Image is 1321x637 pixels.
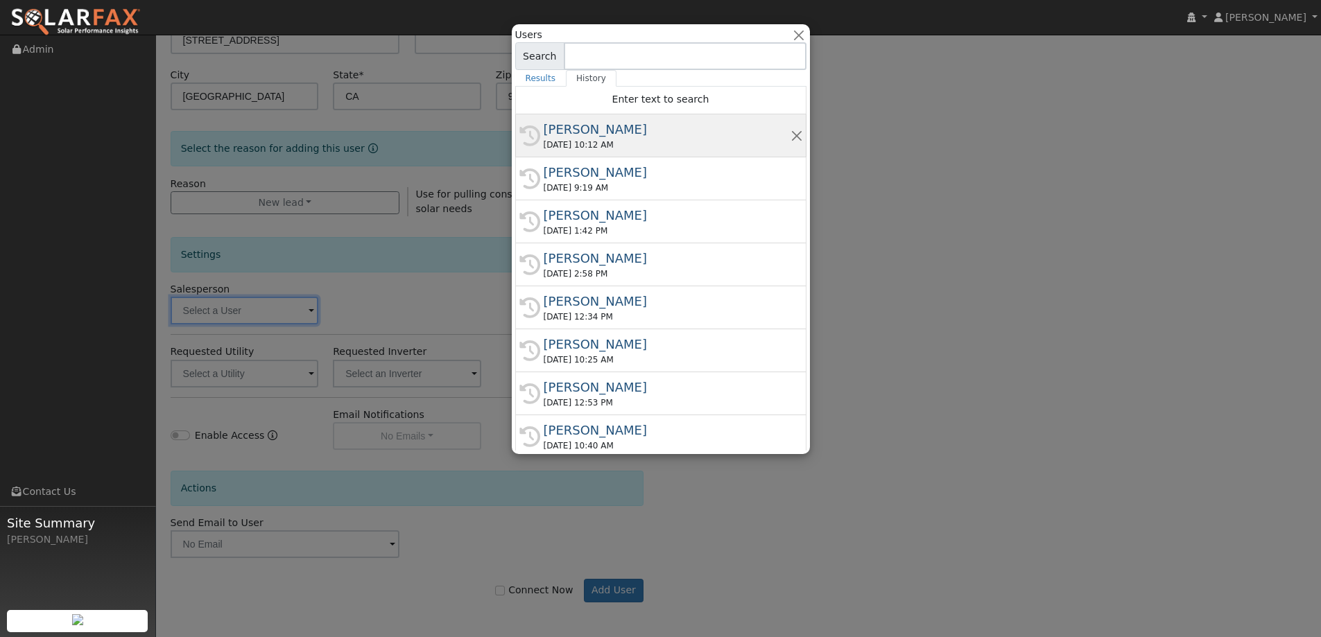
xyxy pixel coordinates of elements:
[519,383,540,404] i: History
[519,125,540,146] i: History
[544,421,791,439] div: [PERSON_NAME]
[544,378,791,396] div: [PERSON_NAME]
[544,311,791,323] div: [DATE] 12:34 PM
[519,168,540,189] i: History
[544,292,791,311] div: [PERSON_NAME]
[544,225,791,237] div: [DATE] 1:42 PM
[10,8,141,37] img: SolarFax
[544,249,791,268] div: [PERSON_NAME]
[7,532,148,547] div: [PERSON_NAME]
[1225,12,1306,23] span: [PERSON_NAME]
[544,396,791,409] div: [DATE] 12:53 PM
[612,94,709,105] span: Enter text to search
[72,614,83,625] img: retrieve
[544,354,791,366] div: [DATE] 10:25 AM
[544,120,791,139] div: [PERSON_NAME]
[519,426,540,447] i: History
[544,268,791,280] div: [DATE] 2:58 PM
[566,70,616,87] a: History
[519,211,540,232] i: History
[544,139,791,151] div: [DATE] 10:12 AM
[515,42,564,70] span: Search
[515,70,567,87] a: Results
[790,128,803,143] button: Remove this history
[544,439,791,452] div: [DATE] 10:40 AM
[7,514,148,532] span: Site Summary
[519,297,540,318] i: History
[544,335,791,354] div: [PERSON_NAME]
[515,28,542,42] span: Users
[519,254,540,275] i: History
[544,206,791,225] div: [PERSON_NAME]
[544,182,791,194] div: [DATE] 9:19 AM
[519,340,540,361] i: History
[544,163,791,182] div: [PERSON_NAME]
